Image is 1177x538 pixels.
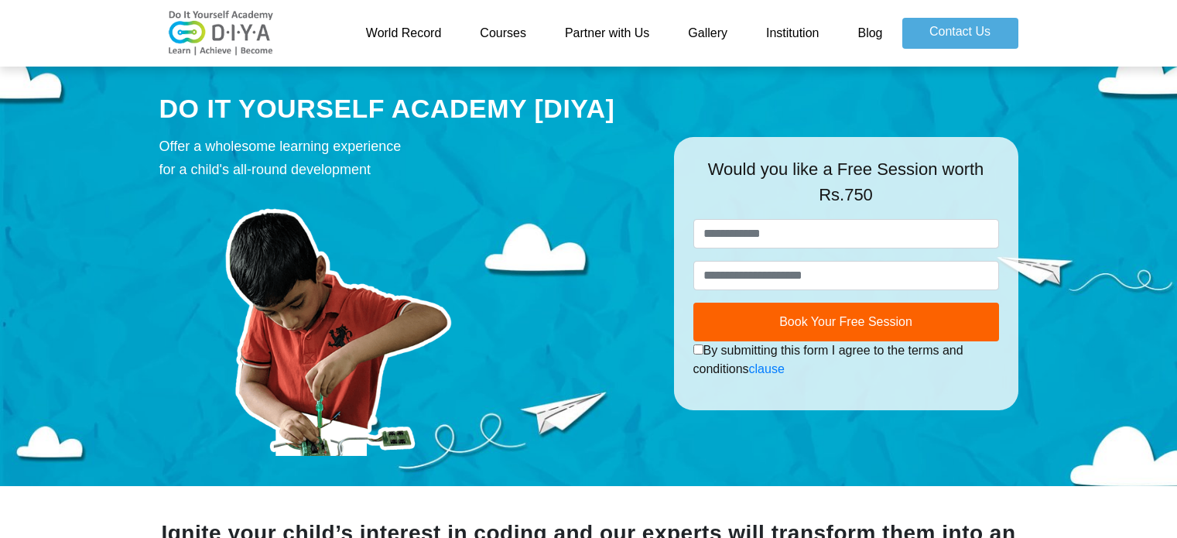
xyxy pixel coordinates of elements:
[159,91,651,128] div: DO IT YOURSELF ACADEMY [DIYA]
[693,156,999,219] div: Would you like a Free Session worth Rs.750
[838,18,902,49] a: Blog
[460,18,546,49] a: Courses
[693,341,999,379] div: By submitting this form I agree to the terms and conditions
[347,18,461,49] a: World Record
[749,362,785,375] a: clause
[779,315,912,328] span: Book Your Free Session
[159,189,515,456] img: course-prod.png
[669,18,747,49] a: Gallery
[902,18,1018,49] a: Contact Us
[159,135,651,181] div: Offer a wholesome learning experience for a child's all-round development
[747,18,838,49] a: Institution
[693,303,999,341] button: Book Your Free Session
[159,10,283,57] img: logo-v2.png
[546,18,669,49] a: Partner with Us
